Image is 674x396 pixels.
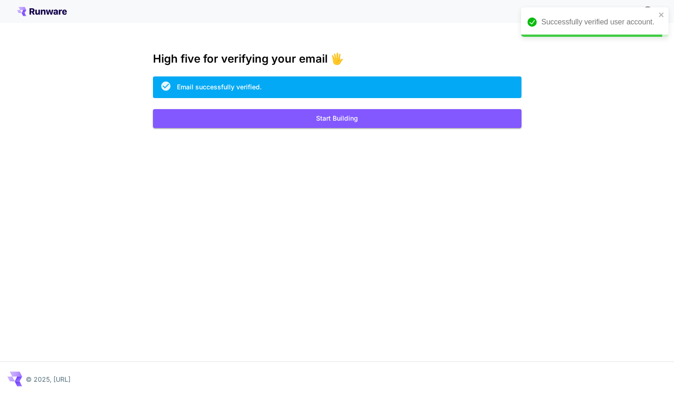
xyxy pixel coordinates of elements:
div: Email successfully verified. [177,82,262,92]
div: Successfully verified user account. [541,17,656,28]
button: Start Building [153,109,522,128]
p: © 2025, [URL] [26,374,70,384]
button: In order to qualify for free credit, you need to sign up with a business email address and click ... [639,2,657,20]
button: close [658,11,665,18]
h3: High five for verifying your email 🖐️ [153,52,522,65]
